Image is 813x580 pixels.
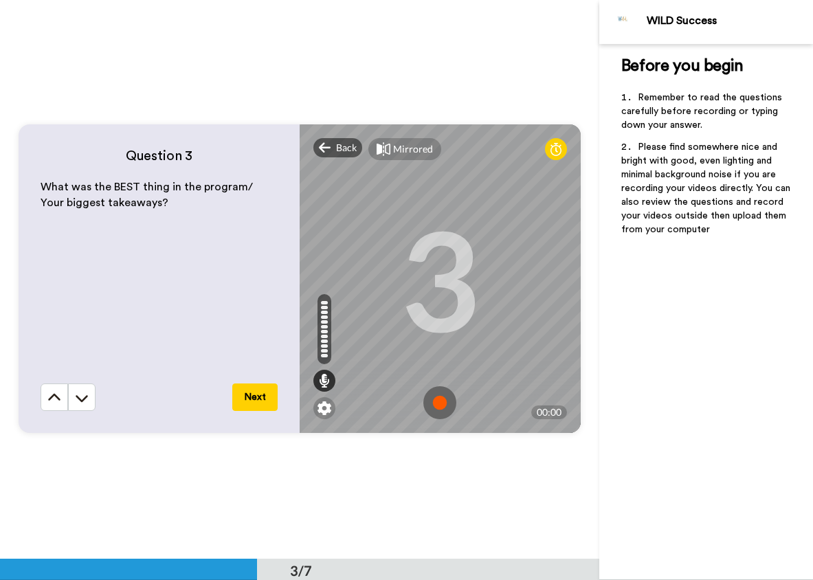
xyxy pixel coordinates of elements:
div: 3 [400,227,480,331]
span: Back [336,141,357,155]
img: ic_record_start.svg [423,386,456,419]
div: 00:00 [531,405,567,419]
span: Before you begin [621,58,743,74]
span: What was the BEST thing in the program/ Your biggest takeaways? [41,181,256,208]
div: WILD Success [647,14,812,27]
div: Mirrored [393,142,433,156]
span: Please find somewhere nice and bright with good, even lighting and minimal background noise if yo... [621,142,793,234]
button: Next [232,383,278,411]
div: Back [313,138,363,157]
img: Profile Image [607,5,640,38]
span: Remember to read the questions carefully before recording or typing down your answer. [621,93,785,130]
div: 3/7 [268,561,334,580]
h4: Question 3 [41,146,278,166]
img: ic_gear.svg [318,401,331,415]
